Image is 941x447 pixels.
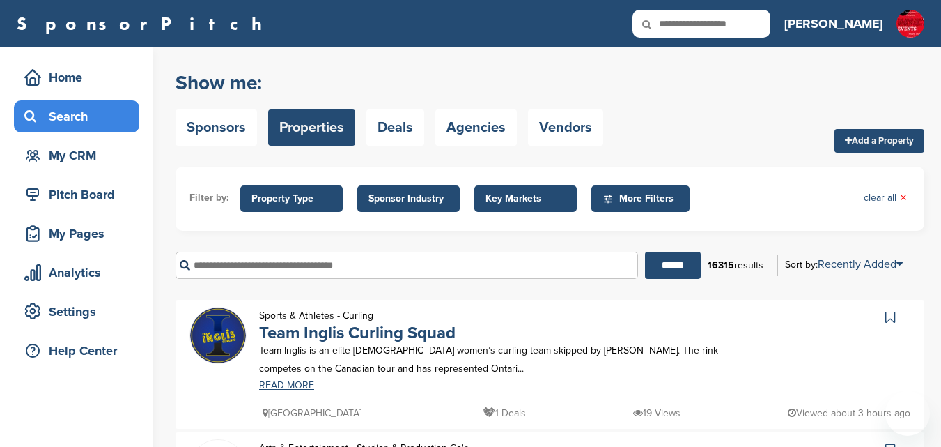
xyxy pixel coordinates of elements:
[14,61,139,93] a: Home
[14,335,139,367] a: Help Center
[435,109,517,146] a: Agencies
[259,323,456,343] a: Team Inglis Curling Squad
[17,15,271,33] a: SponsorPitch
[633,404,681,422] p: 19 Views
[834,129,924,153] a: Add a Property
[21,299,139,324] div: Settings
[259,307,456,324] p: Sports & Athletes - Curling
[784,14,882,33] h3: [PERSON_NAME]
[21,65,139,90] div: Home
[366,109,424,146] a: Deals
[900,190,907,206] span: ×
[708,259,734,271] b: 16315
[259,342,730,377] p: Team Inglis is an elite [DEMOGRAPHIC_DATA] women’s curling team skipped by [PERSON_NAME]. The rin...
[368,191,449,206] span: Sponsor Industry
[21,143,139,168] div: My CRM
[21,182,139,207] div: Pitch Board
[189,190,229,206] li: Filter by:
[818,257,903,271] a: Recently Added
[14,296,139,328] a: Settings
[176,109,257,146] a: Sponsors
[190,308,246,363] img: Iga3kywp 400x400
[21,104,139,129] div: Search
[701,254,770,278] div: results
[176,70,603,96] h2: Show me:
[485,191,566,206] span: Key Markets
[14,257,139,289] a: Analytics
[483,404,526,422] p: 1 Deals
[864,190,907,206] a: clear all×
[14,100,139,132] a: Search
[268,109,355,146] a: Properties
[259,381,730,391] a: READ MORE
[885,391,930,436] iframe: Button to launch messaging window
[788,404,910,422] p: Viewed about 3 hours ago
[21,221,139,246] div: My Pages
[602,191,683,206] span: More Filters
[784,8,882,39] a: [PERSON_NAME]
[528,109,603,146] a: Vendors
[263,404,361,422] p: [GEOGRAPHIC_DATA]
[21,338,139,363] div: Help Center
[21,260,139,285] div: Analytics
[14,139,139,172] a: My CRM
[785,259,903,270] div: Sort by:
[251,191,332,206] span: Property Type
[14,179,139,211] a: Pitch Board
[14,218,139,250] a: My Pages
